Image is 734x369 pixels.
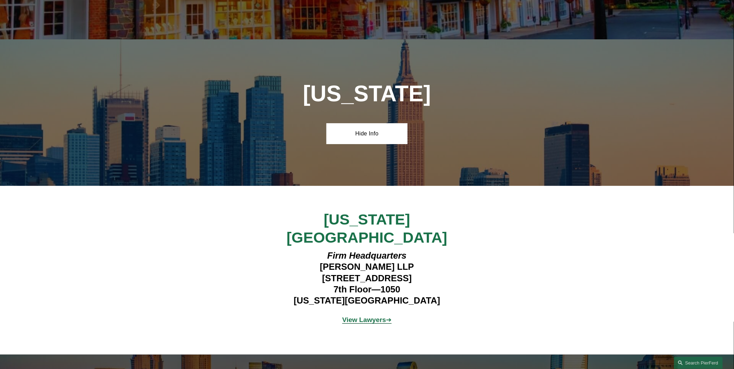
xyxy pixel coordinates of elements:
[342,316,386,323] strong: View Lawyers
[342,316,392,323] span: ➔
[265,250,469,306] h4: [PERSON_NAME] LLP [STREET_ADDRESS] 7th Floor—1050 [US_STATE][GEOGRAPHIC_DATA]
[674,357,723,369] a: Search this site
[287,211,447,246] span: [US_STATE][GEOGRAPHIC_DATA]
[326,123,408,144] a: Hide Info
[327,251,407,260] em: Firm Headquarters
[342,316,392,323] a: View Lawyers➔
[265,81,469,107] h1: [US_STATE]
